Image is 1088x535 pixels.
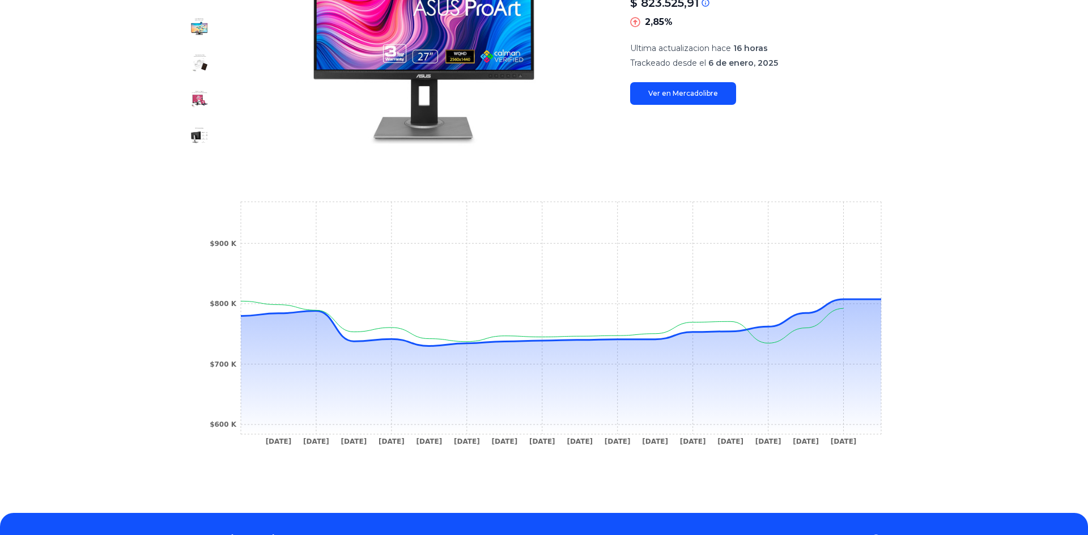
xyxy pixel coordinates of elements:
[210,421,237,428] tspan: $600 K
[567,438,593,445] tspan: [DATE]
[733,43,768,53] span: 16 horas
[379,438,405,445] tspan: [DATE]
[190,126,209,145] img: Monitor Asus Proart Pa278qv Wqhd De 27 (2560 X 100%)
[680,438,706,445] tspan: [DATE]
[708,58,778,68] span: 6 de enero, 2025
[210,240,237,248] tspan: $900 K
[645,15,673,29] p: 2,85%
[454,438,480,445] tspan: [DATE]
[831,438,857,445] tspan: [DATE]
[755,438,781,445] tspan: [DATE]
[491,438,517,445] tspan: [DATE]
[210,360,237,368] tspan: $700 K
[303,438,329,445] tspan: [DATE]
[793,438,819,445] tspan: [DATE]
[529,438,555,445] tspan: [DATE]
[717,438,743,445] tspan: [DATE]
[642,438,668,445] tspan: [DATE]
[190,18,209,36] img: Monitor Asus Proart Pa278qv Wqhd De 27 (2560 X 100%)
[190,54,209,72] img: Monitor Asus Proart Pa278qv Wqhd De 27 (2560 X 100%)
[210,300,237,308] tspan: $800 K
[190,90,209,108] img: Monitor Asus Proart Pa278qv Wqhd De 27 (2560 X 100%)
[266,438,292,445] tspan: [DATE]
[605,438,631,445] tspan: [DATE]
[341,438,367,445] tspan: [DATE]
[630,58,706,68] span: Trackeado desde el
[630,82,736,105] a: Ver en Mercadolibre
[630,43,731,53] span: Ultima actualizacion hace
[416,438,443,445] tspan: [DATE]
